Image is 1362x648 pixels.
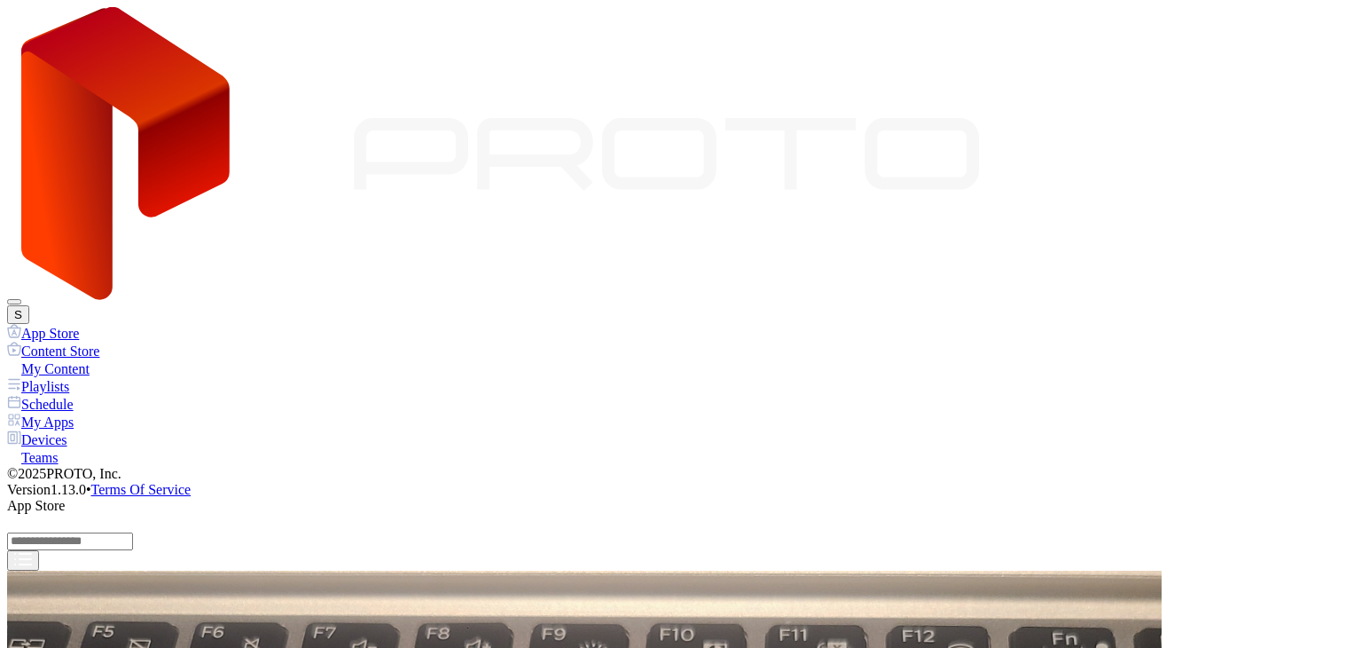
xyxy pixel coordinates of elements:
[7,482,91,497] span: Version 1.13.0 •
[7,360,1355,377] a: My Content
[7,448,1355,466] a: Teams
[7,342,1355,360] a: Content Store
[7,377,1355,395] a: Playlists
[91,482,192,497] a: Terms Of Service
[7,413,1355,431] a: My Apps
[7,305,29,324] button: S
[7,498,1355,514] div: App Store
[7,324,1355,342] a: App Store
[7,466,1355,482] div: © 2025 PROTO, Inc.
[7,431,1355,448] a: Devices
[7,395,1355,413] a: Schedule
